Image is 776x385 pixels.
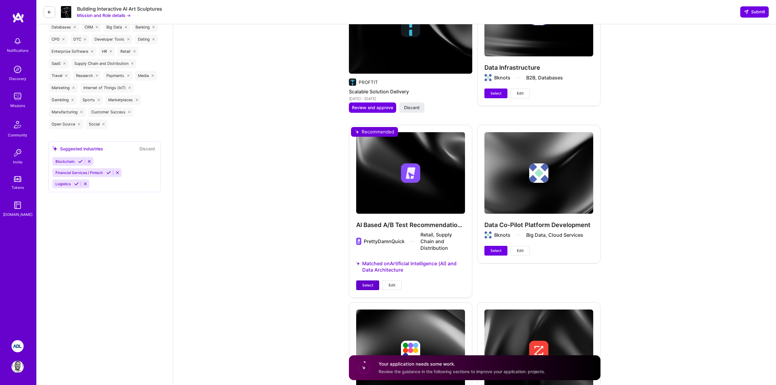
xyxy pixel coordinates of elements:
[399,102,424,113] button: Discard
[115,170,120,175] i: Reject
[105,95,141,105] div: Marketplaces
[352,105,393,111] span: Review and approve
[48,71,71,81] div: Travel
[517,91,523,96] span: Edit
[484,89,507,98] button: Select
[55,159,75,164] span: Blockchain
[132,22,158,32] div: Banking
[349,79,356,86] img: Company logo
[379,361,545,367] h4: Your application needs some work.
[349,88,472,95] h4: Scalable Solution Delivery
[744,9,749,14] i: icon SendLight
[152,38,155,41] i: icon Close
[99,47,115,56] div: HR
[98,99,100,101] i: icon Close
[72,87,75,89] i: icon Close
[13,159,22,165] div: Invite
[8,132,27,138] div: Community
[10,102,25,109] div: Missions
[404,105,420,111] span: Discard
[48,59,69,69] div: SaaS
[356,280,379,290] button: Select
[129,87,131,89] i: icon Close
[517,248,523,253] span: Edit
[91,50,93,53] i: icon Close
[52,146,103,152] div: Suggested industries
[65,75,68,77] i: icon Close
[490,248,501,253] span: Select
[152,75,154,77] i: icon Close
[349,95,472,102] div: [DATE] - [DATE]
[359,79,378,85] div: PROFTIT
[103,71,132,81] div: Payments
[84,38,86,41] i: icon Close
[70,35,89,44] div: DTC
[83,182,88,186] i: Reject
[12,35,24,47] img: bell
[10,340,25,352] a: ADL: Technology Modernization Sprint 1
[490,91,501,96] span: Select
[82,22,101,32] div: CRM
[127,75,129,77] i: icon Close
[47,10,52,15] i: icon LeftArrowDark
[78,159,83,164] i: Accept
[12,184,24,191] div: Tokens
[48,107,86,117] div: Manufacturing
[12,361,24,373] img: User Avatar
[92,35,132,44] div: Developer Tools
[74,26,76,28] i: icon Close
[12,63,24,75] img: discovery
[48,83,78,93] div: Marketing
[77,6,162,12] div: Building Interactive AI Art Sculptures
[138,145,157,152] button: Discard
[80,111,83,113] i: icon Close
[128,111,131,113] i: icon Close
[55,170,103,175] span: Financial Services / Fintech
[48,35,68,44] div: CPG
[48,95,77,105] div: Gambling
[63,62,66,65] i: icon Close
[74,182,79,186] i: Accept
[86,119,108,129] div: Social
[12,12,24,23] img: logo
[14,176,21,182] img: tokens
[88,107,134,117] div: Customer Success
[48,119,83,129] div: Open Source
[72,99,74,101] i: icon Close
[10,361,25,373] a: User Avatar
[135,99,138,101] i: icon Close
[106,170,111,175] i: Accept
[77,12,131,18] button: Mission and Role details →
[3,211,32,218] div: [DOMAIN_NAME]
[389,283,395,288] span: Edit
[9,75,26,82] div: Discovery
[96,75,98,77] i: icon Close
[61,6,71,18] img: Company Logo
[48,22,79,32] div: Databases
[349,102,396,113] button: Review and approve
[80,83,134,93] div: Internet of Things (IoT)
[73,71,101,81] div: Research
[52,146,58,151] i: icon SuggestedTeams
[135,35,158,44] div: Dating
[401,18,420,37] img: Company logo
[62,38,65,41] i: icon Close
[133,50,135,53] i: icon Close
[96,26,98,28] i: icon Close
[510,246,530,256] button: Edit
[131,62,134,65] i: icon Close
[12,340,24,352] img: ADL: Technology Modernization Sprint 1
[7,47,28,54] div: Notifications
[362,283,373,288] span: Select
[12,147,24,159] img: Invite
[110,50,112,53] i: icon Close
[127,38,129,41] i: icon Close
[48,47,96,56] div: Enterprise Software
[510,89,530,98] button: Edit
[379,369,545,374] span: Review the guidance in the following sections to improve your application: projects.
[55,182,71,186] span: Logistics
[103,22,130,32] div: Big Data
[740,6,769,17] button: Submit
[484,246,507,256] button: Select
[152,26,155,28] i: icon Close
